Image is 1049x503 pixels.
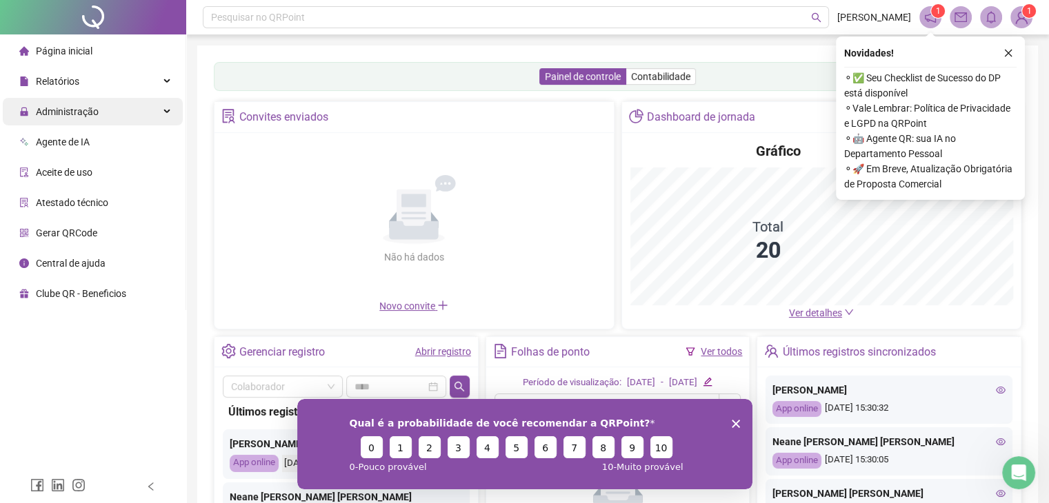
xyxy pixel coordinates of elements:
[772,453,1006,469] div: [DATE] 15:30:05
[844,101,1017,131] span: ⚬ Vale Lembrar: Política de Privacidade e LGPD na QRPoint
[36,288,126,299] span: Clube QR - Beneficios
[627,376,655,390] div: [DATE]
[19,46,29,56] span: home
[1011,7,1032,28] img: 86605
[837,10,911,25] span: [PERSON_NAME]
[350,249,477,265] div: Não há dados
[36,76,79,87] span: Relatórios
[931,4,945,18] sup: 1
[1003,48,1013,58] span: close
[789,307,854,318] a: Ver detalhes down
[772,453,821,469] div: App online
[844,161,1017,192] span: ⚬ 🚀 Em Breve, Atualização Obrigatória de Proposta Comercial
[772,401,1006,417] div: [DATE] 15:30:32
[36,197,108,208] span: Atestado técnico
[36,258,106,269] span: Central de ajuda
[379,300,448,311] span: Novo convite
[511,340,590,364] div: Folhas de ponto
[844,70,1017,101] span: ⚬ ✅ Seu Checklist de Sucesso do DP está disponível
[19,289,29,298] span: gift
[36,136,90,147] span: Agente de IA
[493,344,508,358] span: file-text
[221,344,236,358] span: setting
[703,377,712,386] span: edit
[19,228,29,238] span: qrcode
[545,71,621,82] span: Painel de controle
[631,71,690,82] span: Contabilidade
[686,347,695,356] span: filter
[772,434,1006,449] div: Neane [PERSON_NAME] [PERSON_NAME]
[228,403,464,420] div: Últimos registros sincronizados
[996,385,1006,395] span: eye
[629,109,643,123] span: pie-chart
[221,109,236,123] span: solution
[844,45,894,61] span: Novidades !
[1022,4,1036,18] sup: Atualize o seu contato no menu Meus Dados
[36,106,99,117] span: Administração
[146,482,156,491] span: left
[19,198,29,207] span: solution
[415,346,471,357] a: Abrir registro
[1027,6,1032,16] span: 1
[230,436,463,451] div: [PERSON_NAME]
[844,131,1017,161] span: ⚬ 🤖 Agente QR: sua IA no Departamento Pessoal
[844,307,854,317] span: down
[19,167,29,177] span: audit
[783,340,936,364] div: Últimos registros sincronizados
[36,227,97,238] span: Gerar QRCode
[19,76,29,86] span: file
[661,376,663,390] div: -
[239,340,325,364] div: Gerenciar registro
[239,105,328,129] div: Convites enviados
[811,12,821,23] span: search
[30,478,44,492] span: facebook
[437,300,448,311] span: plus
[669,376,697,390] div: [DATE]
[772,401,821,417] div: App online
[996,437,1006,446] span: eye
[936,6,941,16] span: 1
[51,478,65,492] span: linkedin
[282,455,350,472] div: [DATE] 15:30:32
[789,307,842,318] span: Ver detalhes
[764,344,779,358] span: team
[955,11,967,23] span: mail
[647,105,755,129] div: Dashboard de jornada
[1002,456,1035,489] iframe: Intercom live chat
[772,486,1006,501] div: [PERSON_NAME] [PERSON_NAME]
[454,381,465,392] span: search
[924,11,937,23] span: notification
[756,141,801,161] h4: Gráfico
[523,376,621,390] div: Período de visualização:
[297,399,752,489] iframe: Pesquisa da QRPoint
[19,107,29,116] span: lock
[996,489,1006,498] span: eye
[36,167,92,178] span: Aceite de uso
[701,346,742,357] a: Ver todos
[19,258,29,268] span: info-circle
[230,455,279,472] div: App online
[36,45,92,57] span: Página inicial
[985,11,997,23] span: bell
[72,478,86,492] span: instagram
[772,382,1006,398] div: [PERSON_NAME]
